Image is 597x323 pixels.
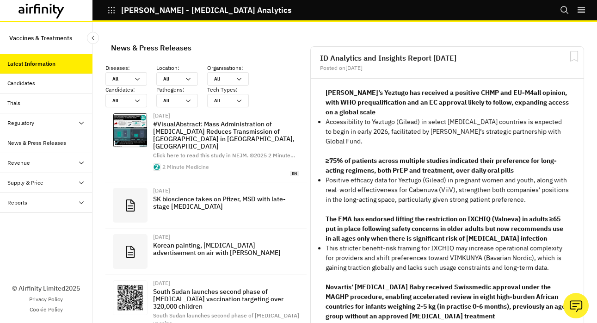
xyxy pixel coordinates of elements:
[9,30,72,47] p: Vaccines & Treatments
[87,32,99,44] button: Close Sidebar
[12,284,80,293] p: © Airfinity Limited 2025
[7,159,30,167] div: Revenue
[113,281,147,315] img: zxcode_202508122af0b77c9c4b4b9e8cc030e1e466454d.jpg
[105,229,307,275] a: [DATE]Korean painting, [MEDICAL_DATA] advertisement on air with [PERSON_NAME]
[105,64,156,72] p: Diseases :
[105,86,156,94] p: Candidates :
[7,139,66,147] div: News & Press Releases
[29,295,63,304] a: Privacy Policy
[320,54,574,62] h2: ID Analytics and Insights Report [DATE]
[326,88,569,116] strong: [PERSON_NAME]’s Yeztugo has received a positive CHMP and EU-M4all opinion, with WHO prequalificat...
[154,164,160,170] img: cropped-Favicon-Logo-big-e1434924846398-300x300.png
[207,64,258,72] p: Organisations :
[121,6,291,14] p: [PERSON_NAME] - [MEDICAL_DATA] Analytics
[153,234,299,240] div: [DATE]
[107,2,291,18] button: [PERSON_NAME] - [MEDICAL_DATA] Analytics
[326,283,566,320] strong: Novartis’ [MEDICAL_DATA] Baby received Swissmedic approval under the MAGHP procedure, enabling ac...
[113,113,147,147] img: 2MM_07.27.25_Astrid_1_Malaria.jpg
[162,164,209,170] div: 2 Minute Medicine
[156,64,207,72] p: Location :
[326,156,557,174] strong: ≥75% of patients across multiple studies indicated their preference for long-acting regimens, bot...
[563,293,589,318] button: Ask our analysts
[326,117,569,146] p: Accessibility to Yeztugo (Gilead) in select [MEDICAL_DATA] countries is expected to begin in earl...
[156,86,207,94] p: Pathogens :
[111,41,191,55] div: News & Press Releases
[105,107,307,182] a: [DATE]#VisualAbstract: Mass Administration of [MEDICAL_DATA] Reduces Transmission of [GEOGRAPHIC_...
[7,119,34,127] div: Regulatory
[7,60,55,68] div: Latest Information
[290,171,299,177] span: en
[560,2,569,18] button: Search
[153,195,299,210] p: SK bioscience takes on Pfizer, MSD with late-stage [MEDICAL_DATA]
[153,280,299,286] div: [DATE]
[153,188,299,193] div: [DATE]
[326,175,569,205] p: Positive efficacy data for Yeztugo (Gilead) in pregnant women and youth, along with real-world ef...
[326,215,563,242] strong: The EMA has endorsed lifting the restriction on IXCHIQ (Valneva) in adults ≥65 put in place follo...
[7,179,43,187] div: Supply & Price
[153,242,299,256] p: Korean painting, [MEDICAL_DATA] advertisement on air with [PERSON_NAME]
[153,152,295,159] span: Click here to read this study in NEJM. ©2025 2 Minute …
[105,182,307,229] a: [DATE]SK bioscience takes on Pfizer, MSD with late-stage [MEDICAL_DATA]
[568,50,580,62] svg: Bookmark Report
[7,199,27,207] div: Reports
[153,120,299,150] p: #VisualAbstract: Mass Administration of [MEDICAL_DATA] Reduces Transmission of [GEOGRAPHIC_DATA] ...
[207,86,258,94] p: Tech Types :
[153,288,299,310] p: South Sudan launches second phase of [MEDICAL_DATA] vaccination targeting over 320,000 children
[7,79,35,87] div: Candidates
[320,65,574,71] div: Posted on [DATE]
[7,99,20,107] div: Trials
[326,243,569,273] p: This stricter benefit-risk framing for IXCHIQ may increase operational complexity for providers a...
[30,305,63,314] a: Cookie Policy
[153,113,299,118] div: [DATE]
